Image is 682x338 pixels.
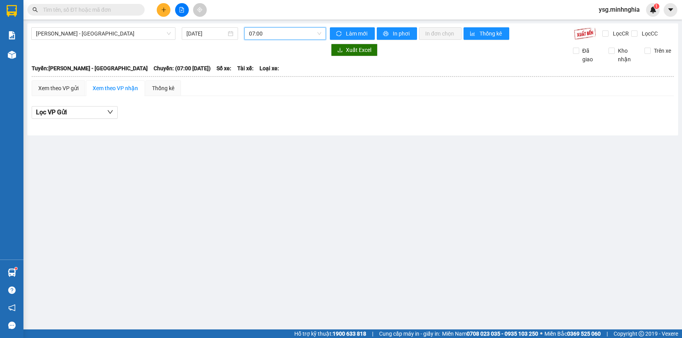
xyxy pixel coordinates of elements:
span: Kho nhận [615,46,638,64]
img: 9k= [574,27,596,40]
span: Lọc CC [639,29,659,38]
div: Thống kê [152,84,174,93]
img: icon-new-feature [650,6,657,13]
input: Tìm tên, số ĐT hoặc mã đơn [43,5,135,14]
span: printer [383,31,390,37]
span: Miền Nam [442,329,538,338]
span: message [8,322,16,329]
strong: 0369 525 060 [567,331,601,337]
span: 07:00 [249,28,321,39]
span: Miền Bắc [544,329,601,338]
span: question-circle [8,286,16,294]
span: Lọc VP Gửi [36,107,67,117]
span: bar-chart [470,31,476,37]
span: Đã giao [579,46,603,64]
span: Thống kê [480,29,503,38]
span: caret-down [667,6,674,13]
span: down [107,109,113,115]
button: printerIn phơi [377,27,417,40]
span: ysg.minhnghia [592,5,646,14]
span: | [607,329,608,338]
img: warehouse-icon [8,269,16,277]
div: Xem theo VP nhận [93,84,138,93]
button: In đơn chọn [419,27,462,40]
span: In phơi [393,29,411,38]
span: copyright [639,331,644,336]
span: ⚪️ [540,332,542,335]
button: aim [193,3,207,17]
span: search [32,7,38,12]
span: Tài xế: [237,64,254,73]
span: Làm mới [346,29,369,38]
button: downloadXuất Excel [331,44,378,56]
button: bar-chartThống kê [464,27,509,40]
span: notification [8,304,16,311]
div: Xem theo VP gửi [38,84,79,93]
span: Chuyến: (07:00 [DATE]) [154,64,211,73]
span: Hỗ trợ kỹ thuật: [294,329,366,338]
img: solution-icon [8,31,16,39]
img: logo-vxr [7,5,17,17]
b: Tuyến: [PERSON_NAME] - [GEOGRAPHIC_DATA] [32,65,148,71]
span: Lọc CR [610,29,630,38]
span: Trên xe [651,46,674,55]
span: sync [336,31,343,37]
button: plus [157,3,170,17]
span: Phan Rí - Sài Gòn [36,28,171,39]
button: file-add [175,3,189,17]
button: syncLàm mới [330,27,375,40]
img: warehouse-icon [8,51,16,59]
strong: 0708 023 035 - 0935 103 250 [467,331,538,337]
span: 1 [655,4,658,9]
span: plus [161,7,166,12]
input: 12/10/2025 [186,29,226,38]
span: Số xe: [217,64,231,73]
span: Cung cấp máy in - giấy in: [379,329,440,338]
span: | [372,329,373,338]
sup: 1 [15,267,17,270]
span: aim [197,7,202,12]
button: caret-down [664,3,677,17]
strong: 1900 633 818 [333,331,366,337]
span: Loại xe: [260,64,279,73]
span: file-add [179,7,184,12]
sup: 1 [654,4,659,9]
button: Lọc VP Gửi [32,106,118,119]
